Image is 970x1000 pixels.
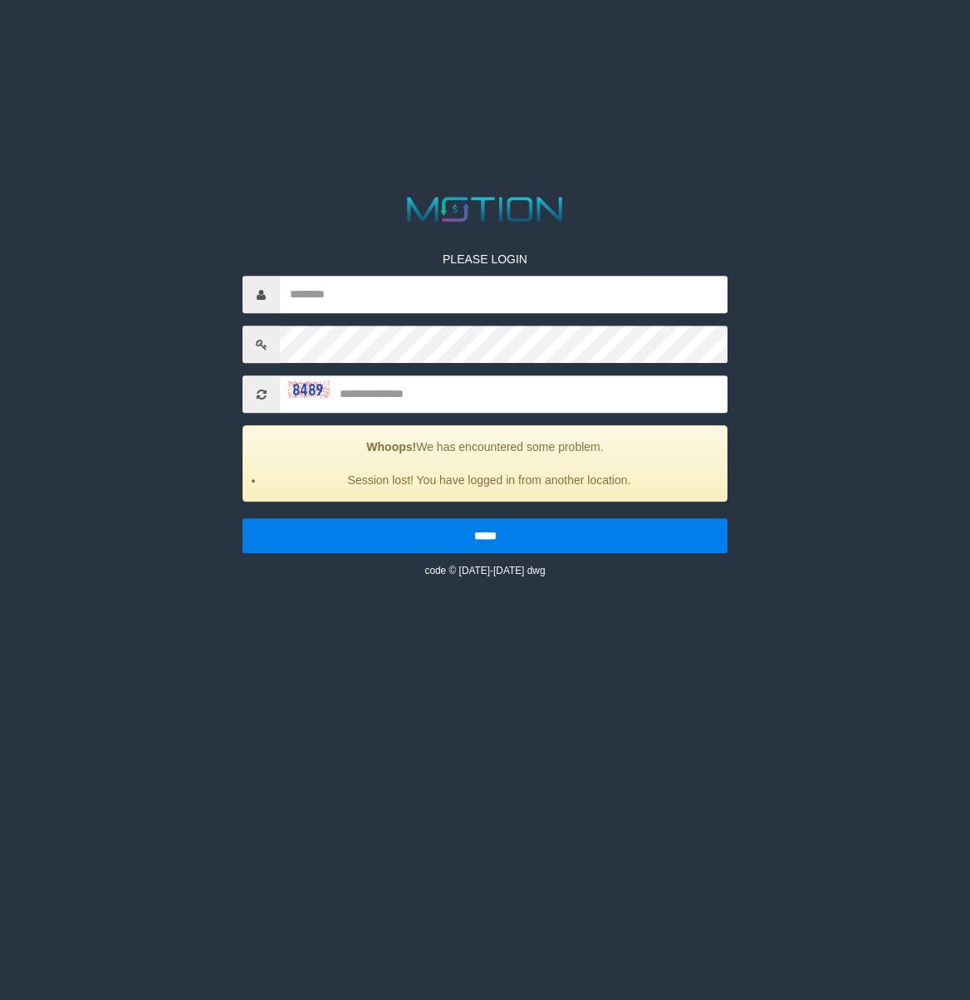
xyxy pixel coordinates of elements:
[264,472,714,488] li: Session lost! You have logged in from another location.
[242,425,727,502] div: We has encountered some problem.
[366,440,416,453] strong: Whoops!
[242,251,727,267] p: PLEASE LOGIN
[288,381,330,398] img: captcha
[400,193,570,226] img: MOTION_logo.png
[424,565,545,576] small: code © [DATE]-[DATE] dwg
